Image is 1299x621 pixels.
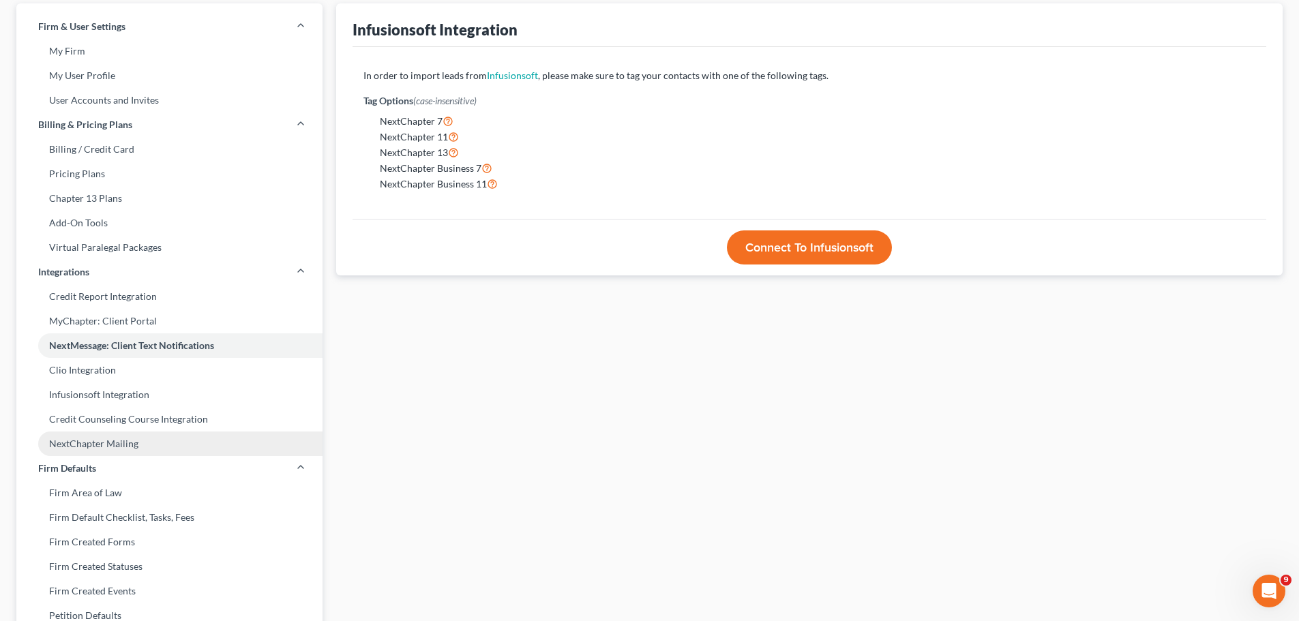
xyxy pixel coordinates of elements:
span: (case-insensitive) [413,95,477,106]
a: Credit Counseling Course Integration [16,407,323,431]
span: Firm Defaults [38,461,96,475]
button: Connect to Infusionsoft [727,230,892,264]
span: Integrations [38,265,89,279]
div: Infusionsoft Integration [353,20,518,40]
a: Integrations [16,260,323,284]
a: MyChapter: Client Portal [16,309,323,333]
a: User Accounts and Invites [16,88,323,112]
p: In order to import leads from , please make sure to tag your contacts with one of the following t... [363,69,1255,82]
a: Add-On Tools [16,211,323,235]
span: Firm & User Settings [38,20,125,33]
a: Billing / Credit Card [16,137,323,162]
label: Tag Options [363,93,477,108]
a: Firm & User Settings [16,14,323,39]
a: Firm Area of Law [16,481,323,505]
a: Chapter 13 Plans [16,186,323,211]
a: NextMessage: Client Text Notifications [16,333,323,358]
a: Clio Integration [16,358,323,382]
a: My Firm [16,39,323,63]
li: NextChapter Business 11 [380,176,1255,192]
span: 9 [1281,575,1291,586]
a: Firm Created Forms [16,530,323,554]
a: Virtual Paralegal Packages [16,235,323,260]
span: Billing & Pricing Plans [38,118,132,132]
a: Pricing Plans [16,162,323,186]
li: NextChapter 13 [380,145,1255,160]
li: NextChapter Business 7 [380,160,1255,176]
li: NextChapter 7 [380,113,1255,129]
a: Credit Report Integration [16,284,323,309]
a: Firm Defaults [16,456,323,481]
a: Infusionsoft [487,70,538,81]
a: Billing & Pricing Plans [16,112,323,137]
a: Infusionsoft Integration [16,382,323,407]
a: NextChapter Mailing [16,431,323,456]
li: NextChapter 11 [380,129,1255,145]
a: My User Profile [16,63,323,88]
a: Firm Created Events [16,579,323,603]
a: Firm Default Checklist, Tasks, Fees [16,505,323,530]
iframe: Intercom live chat [1253,575,1285,607]
a: Firm Created Statuses [16,554,323,579]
